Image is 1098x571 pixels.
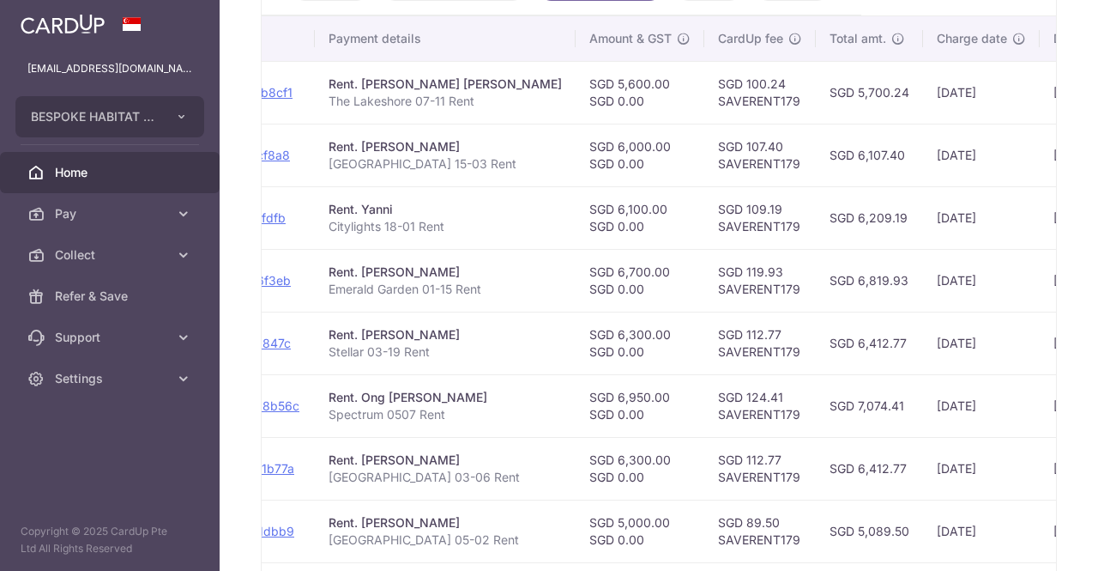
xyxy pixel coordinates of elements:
td: SGD 6,209.19 [816,186,923,249]
td: SGD 119.93 SAVERENT179 [704,249,816,312]
td: SGD 6,950.00 SGD 0.00 [576,374,704,437]
td: SGD 89.50 SAVERENT179 [704,500,816,562]
td: SGD 6,000.00 SGD 0.00 [576,124,704,186]
span: Total amt. [830,30,886,47]
td: SGD 5,089.50 [816,500,923,562]
span: Charge date [937,30,1007,47]
p: [EMAIL_ADDRESS][DOMAIN_NAME] [27,60,192,77]
div: Rent. [PERSON_NAME] [PERSON_NAME] [329,76,562,93]
div: Rent. [PERSON_NAME] [329,326,562,343]
td: SGD 124.41 SAVERENT179 [704,374,816,437]
td: SGD 6,412.77 [816,312,923,374]
th: Payment details [315,16,576,61]
p: The Lakeshore 07-11 Rent [329,93,562,110]
td: SGD 6,100.00 SGD 0.00 [576,186,704,249]
td: [DATE] [923,124,1040,186]
td: [DATE] [923,374,1040,437]
td: SGD 112.77 SAVERENT179 [704,312,816,374]
span: Collect [55,246,168,264]
div: Rent. [PERSON_NAME] [329,452,562,469]
td: [DATE] [923,437,1040,500]
span: Refer & Save [55,288,168,305]
p: Spectrum 0507 Rent [329,406,562,423]
span: Settings [55,370,168,387]
td: SGD 5,700.24 [816,61,923,124]
td: SGD 6,300.00 SGD 0.00 [576,312,704,374]
td: SGD 6,819.93 [816,249,923,312]
div: Rent. [PERSON_NAME] [329,264,562,281]
td: SGD 6,107.40 [816,124,923,186]
p: Emerald Garden 01-15 Rent [329,281,562,298]
p: Stellar 03-19 Rent [329,343,562,361]
td: [DATE] [923,500,1040,562]
td: SGD 6,412.77 [816,437,923,500]
p: [GEOGRAPHIC_DATA] 03-06 Rent [329,469,562,486]
span: Pay [55,205,168,222]
td: [DATE] [923,249,1040,312]
p: Citylights 18-01 Rent [329,218,562,235]
p: [GEOGRAPHIC_DATA] 05-02 Rent [329,532,562,549]
span: Amount & GST [589,30,672,47]
td: [DATE] [923,312,1040,374]
div: Rent. [PERSON_NAME] [329,138,562,155]
span: BESPOKE HABITAT B43KX PTE. LTD. [31,108,158,125]
img: CardUp [21,14,105,34]
div: Rent. Yanni [329,201,562,218]
div: Rent. [PERSON_NAME] [329,514,562,532]
p: [GEOGRAPHIC_DATA] 15-03 Rent [329,155,562,173]
td: SGD 5,600.00 SGD 0.00 [576,61,704,124]
span: Support [55,329,168,346]
div: Rent. Ong [PERSON_NAME] [329,389,562,406]
span: Home [55,164,168,181]
td: SGD 112.77 SAVERENT179 [704,437,816,500]
td: SGD 5,000.00 SGD 0.00 [576,500,704,562]
button: BESPOKE HABITAT B43KX PTE. LTD. [15,96,204,137]
td: SGD 100.24 SAVERENT179 [704,61,816,124]
td: SGD 107.40 SAVERENT179 [704,124,816,186]
td: SGD 6,300.00 SGD 0.00 [576,437,704,500]
td: SGD 109.19 SAVERENT179 [704,186,816,249]
td: SGD 6,700.00 SGD 0.00 [576,249,704,312]
td: [DATE] [923,61,1040,124]
span: CardUp fee [718,30,783,47]
td: SGD 7,074.41 [816,374,923,437]
td: [DATE] [923,186,1040,249]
